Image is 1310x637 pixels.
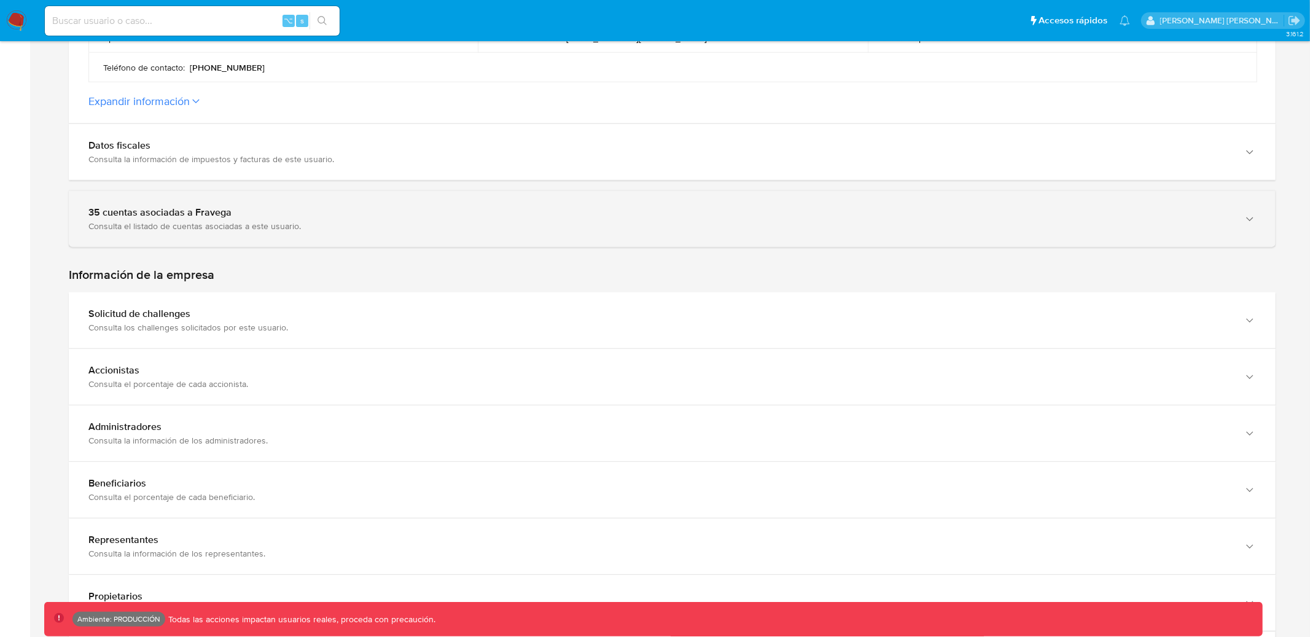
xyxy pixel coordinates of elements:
[1039,14,1107,27] span: Accesos rápidos
[1286,29,1304,39] span: 3.161.2
[1160,15,1284,26] p: mauro.ibarra@mercadolibre.com
[165,614,435,625] p: Todas las acciones impactan usuarios reales, proceda con precaución.
[1120,15,1130,26] a: Notificaciones
[284,15,293,26] span: ⌥
[77,617,160,622] p: Ambiente: PRODUCCIÓN
[300,15,304,26] span: s
[310,12,335,29] button: search-icon
[1288,14,1301,27] a: Salir
[45,13,340,29] input: Buscar usuario o caso...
